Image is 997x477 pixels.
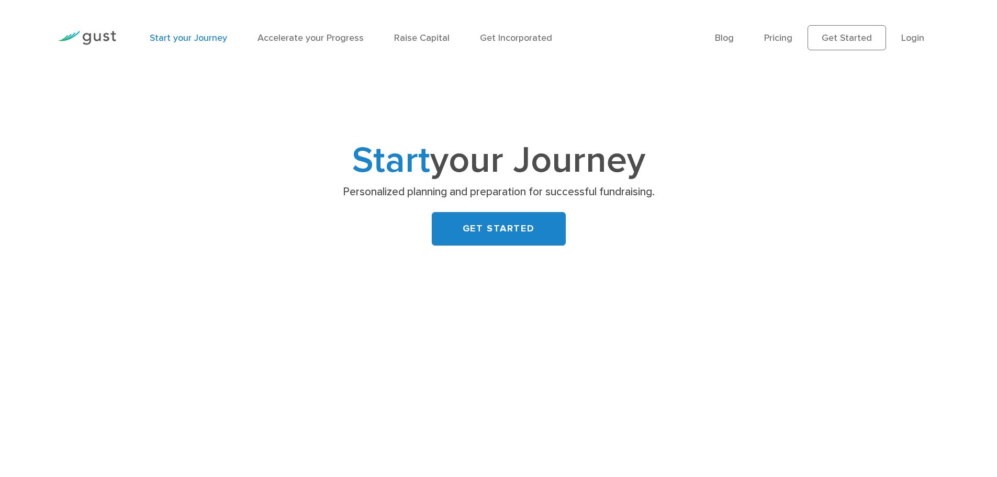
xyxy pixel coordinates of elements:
a: Start your Journey [150,32,227,43]
a: GET STARTED [432,212,566,246]
a: Get Incorporated [480,32,552,43]
h1: your Journey [292,144,705,178]
a: Login [901,32,924,43]
a: Accelerate your Progress [257,32,364,43]
p: Personalized planning and preparation for successful fundraising. [296,185,701,199]
img: Gust Logo [58,31,116,45]
a: Pricing [764,32,792,43]
a: Raise Capital [394,32,450,43]
a: Get Started [808,25,886,50]
span: Start [352,138,430,182]
a: Blog [715,32,734,43]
